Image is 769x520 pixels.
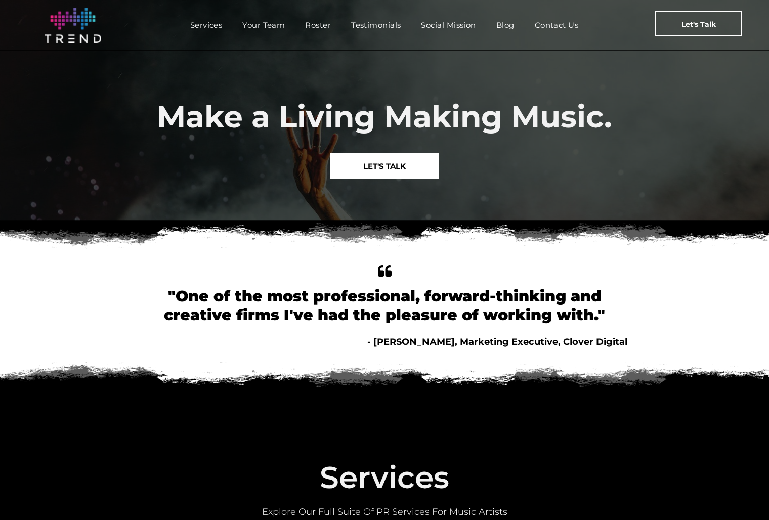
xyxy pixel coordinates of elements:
[164,287,605,324] font: "One of the most professional, forward-thinking and creative firms I've had the pleasure of worki...
[411,18,486,32] a: Social Mission
[525,18,589,32] a: Contact Us
[367,336,627,348] span: - [PERSON_NAME], Marketing Executive, Clover Digital
[486,18,525,32] a: Blog
[655,11,742,36] a: Let's Talk
[330,153,439,179] a: LET'S TALK
[180,18,233,32] a: Services
[295,18,341,32] a: Roster
[232,18,295,32] a: Your Team
[681,12,716,37] span: Let's Talk
[157,98,612,135] span: Make a Living Making Music.
[341,18,411,32] a: Testimonials
[363,153,406,179] span: LET'S TALK
[45,8,101,43] img: logo
[320,459,449,496] span: Services
[262,506,507,517] span: Explore Our Full Suite Of PR Services For Music Artists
